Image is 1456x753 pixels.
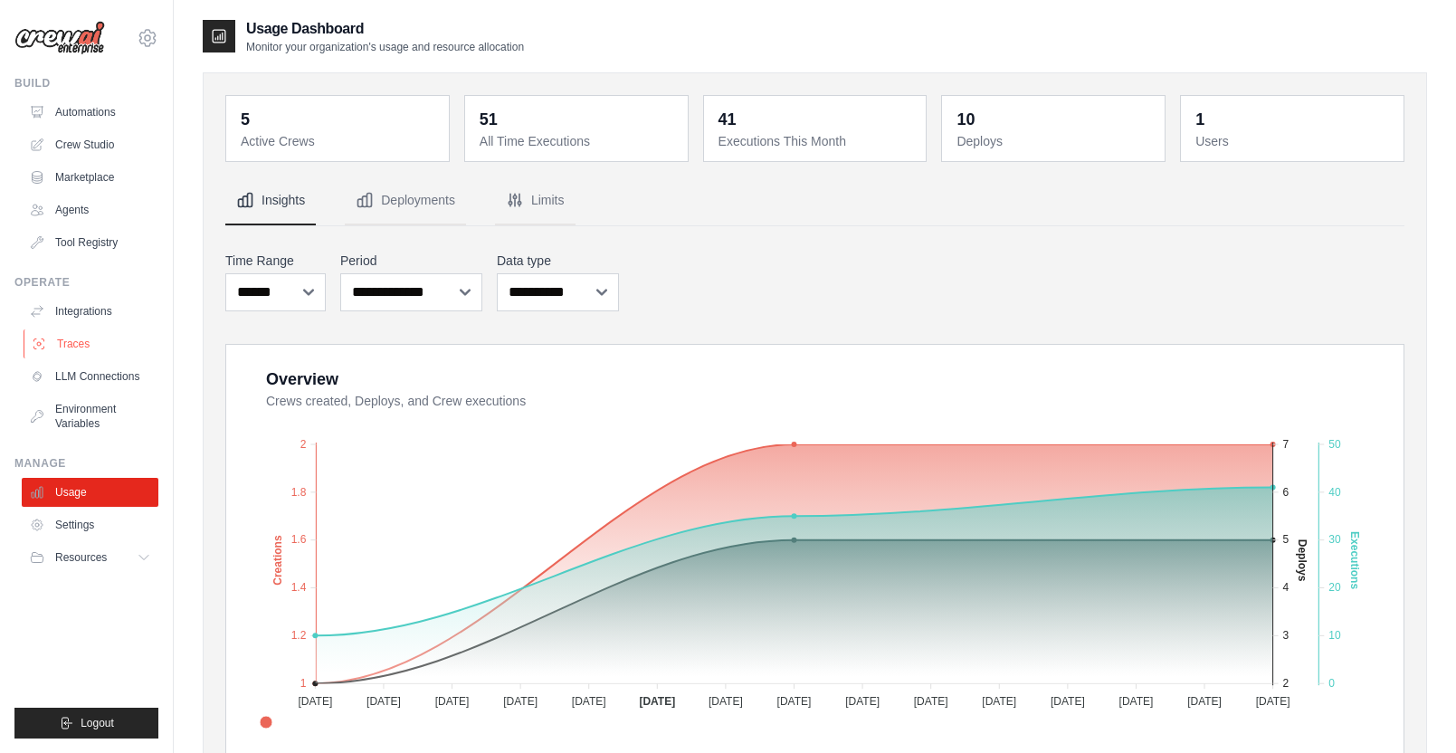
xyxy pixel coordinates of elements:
tspan: 5 [1283,533,1289,546]
nav: Tabs [225,176,1404,225]
tspan: [DATE] [366,695,401,708]
dt: Crews created, Deploys, and Crew executions [266,392,1382,410]
button: Insights [225,176,316,225]
div: Build [14,76,158,91]
div: Overview [266,367,338,392]
tspan: 6 [1283,486,1289,499]
button: Resources [22,543,158,572]
a: Automations [22,98,158,127]
tspan: 20 [1328,581,1341,594]
span: Logout [81,716,114,730]
dt: Users [1195,132,1393,150]
span: Resources [55,550,107,565]
div: Manage [14,456,158,471]
a: Agents [22,195,158,224]
tspan: 50 [1328,438,1341,451]
tspan: 2 [300,438,307,451]
tspan: 30 [1328,533,1341,546]
tspan: [DATE] [914,695,948,708]
dt: Active Crews [241,132,438,150]
label: Period [340,252,482,270]
div: 10 [956,107,975,132]
tspan: [DATE] [709,695,743,708]
a: Settings [22,510,158,539]
label: Time Range [225,252,326,270]
tspan: [DATE] [1187,695,1222,708]
h2: Usage Dashboard [246,18,524,40]
tspan: [DATE] [1256,695,1290,708]
dt: Executions This Month [718,132,916,150]
text: Deploys [1296,539,1308,582]
tspan: [DATE] [845,695,880,708]
tspan: [DATE] [777,695,812,708]
text: Executions [1348,531,1361,589]
a: Usage [22,478,158,507]
tspan: 1.2 [291,629,307,642]
a: Environment Variables [22,395,158,438]
a: Marketplace [22,163,158,192]
a: Traces [24,329,160,358]
tspan: 1.4 [291,581,307,594]
a: Tool Registry [22,228,158,257]
tspan: 1 [300,677,307,690]
tspan: 10 [1328,629,1341,642]
tspan: [DATE] [982,695,1016,708]
tspan: 3 [1283,629,1289,642]
tspan: 0 [1328,677,1335,690]
label: Data type [497,252,619,270]
dt: All Time Executions [480,132,677,150]
div: 51 [480,107,498,132]
p: Monitor your organization's usage and resource allocation [246,40,524,54]
tspan: 1.8 [291,486,307,499]
a: Crew Studio [22,130,158,159]
div: 5 [241,107,250,132]
dt: Deploys [956,132,1154,150]
tspan: [DATE] [503,695,538,708]
div: Operate [14,275,158,290]
tspan: 1.6 [291,533,307,546]
div: 41 [718,107,737,132]
tspan: [DATE] [435,695,470,708]
tspan: [DATE] [639,695,675,708]
div: 1 [1195,107,1204,132]
button: Deployments [345,176,466,225]
img: Logo [14,21,105,55]
a: Integrations [22,297,158,326]
tspan: [DATE] [572,695,606,708]
button: Limits [495,176,576,225]
a: LLM Connections [22,362,158,391]
tspan: 2 [1283,677,1289,690]
button: Logout [14,708,158,739]
tspan: [DATE] [1119,695,1154,708]
tspan: 4 [1283,581,1289,594]
tspan: 7 [1283,438,1289,451]
text: Creations [271,535,284,586]
tspan: [DATE] [1051,695,1085,708]
tspan: [DATE] [298,695,332,708]
tspan: 40 [1328,486,1341,499]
